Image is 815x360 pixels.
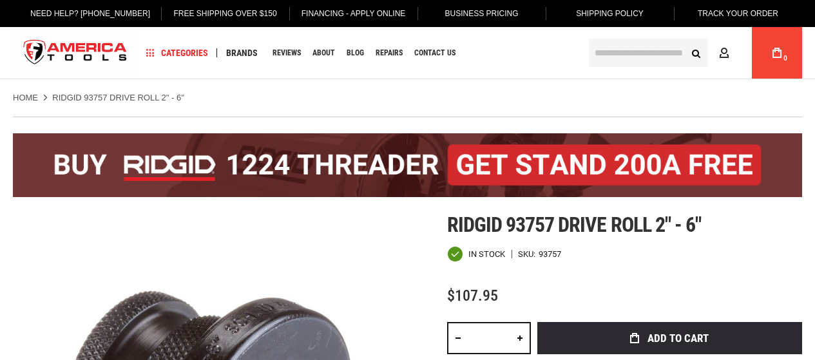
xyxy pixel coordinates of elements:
span: Categories [146,48,208,57]
button: Search [684,41,708,65]
a: Reviews [267,44,307,62]
a: Home [13,92,38,104]
a: store logo [13,29,138,77]
a: About [307,44,341,62]
a: Blog [341,44,370,62]
button: Add to Cart [537,322,802,354]
span: In stock [468,250,505,258]
a: Brands [220,44,264,62]
a: 0 [765,27,789,79]
span: Ridgid 93757 drive roll 2" - 6" [447,213,701,237]
span: Blog [347,49,364,57]
a: Categories [140,44,214,62]
span: 0 [783,55,787,62]
span: About [312,49,335,57]
img: BOGO: Buy the RIDGID® 1224 Threader (26092), get the 92467 200A Stand FREE! [13,133,802,197]
a: Contact Us [408,44,461,62]
span: Repairs [376,49,403,57]
strong: SKU [518,250,539,258]
span: Reviews [273,49,301,57]
img: America Tools [13,29,138,77]
span: $107.95 [447,287,498,305]
span: Brands [226,48,258,57]
div: 93757 [539,250,561,258]
a: Repairs [370,44,408,62]
span: Contact Us [414,49,455,57]
strong: RIDGID 93757 DRIVE ROLL 2" - 6" [52,93,184,102]
span: Add to Cart [647,333,709,344]
span: Shipping Policy [576,9,644,18]
div: Availability [447,246,505,262]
